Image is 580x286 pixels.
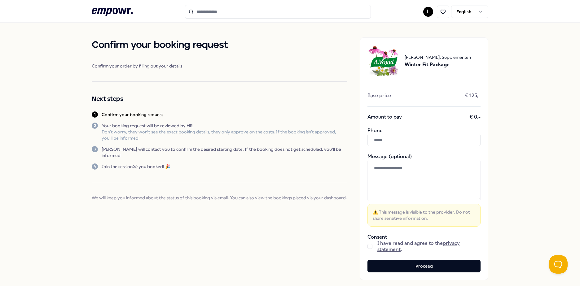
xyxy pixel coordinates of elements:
button: Proceed [367,260,481,272]
span: We will keep you informed about the status of this booking via email. You can also view the booki... [92,195,347,201]
img: package image [367,45,400,77]
span: ⚠️ This message is visible to the provider. Do not share sensitive information. [373,209,475,221]
p: Join the session(s) you booked! 🎉 [102,163,170,170]
span: € 125,- [465,93,481,99]
input: Search for products, categories or subcategories [185,5,371,19]
h1: Confirm your booking request [92,37,347,53]
button: L [423,7,433,17]
div: Consent [367,234,481,253]
div: Message (optional) [367,154,481,227]
div: 2 [92,123,98,129]
p: [PERSON_NAME] will contact you to confirm the desired starting date. If the booking does not get ... [102,146,347,158]
span: Amount to pay [367,114,402,120]
span: € 0,- [469,114,481,120]
a: privacy statement [377,240,460,252]
div: 4 [92,163,98,170]
span: Confirm your order by filling out your details [92,63,347,69]
span: I have read and agree to the . [377,240,481,253]
h2: Next steps [92,94,347,104]
p: Confirm your booking request [102,111,163,118]
p: Your booking request will be reviewed by HR [102,123,347,129]
span: Winter Fit Package [405,61,471,69]
iframe: Help Scout Beacon - Open [549,255,568,274]
span: Base price [367,93,391,99]
div: 1 [92,111,98,118]
span: [PERSON_NAME]: Supplementen [405,54,471,61]
div: 3 [92,146,98,152]
p: Don’t worry, they won’t see the exact booking details, they only approve on the costs. If the boo... [102,129,347,141]
div: Phone [367,128,481,146]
